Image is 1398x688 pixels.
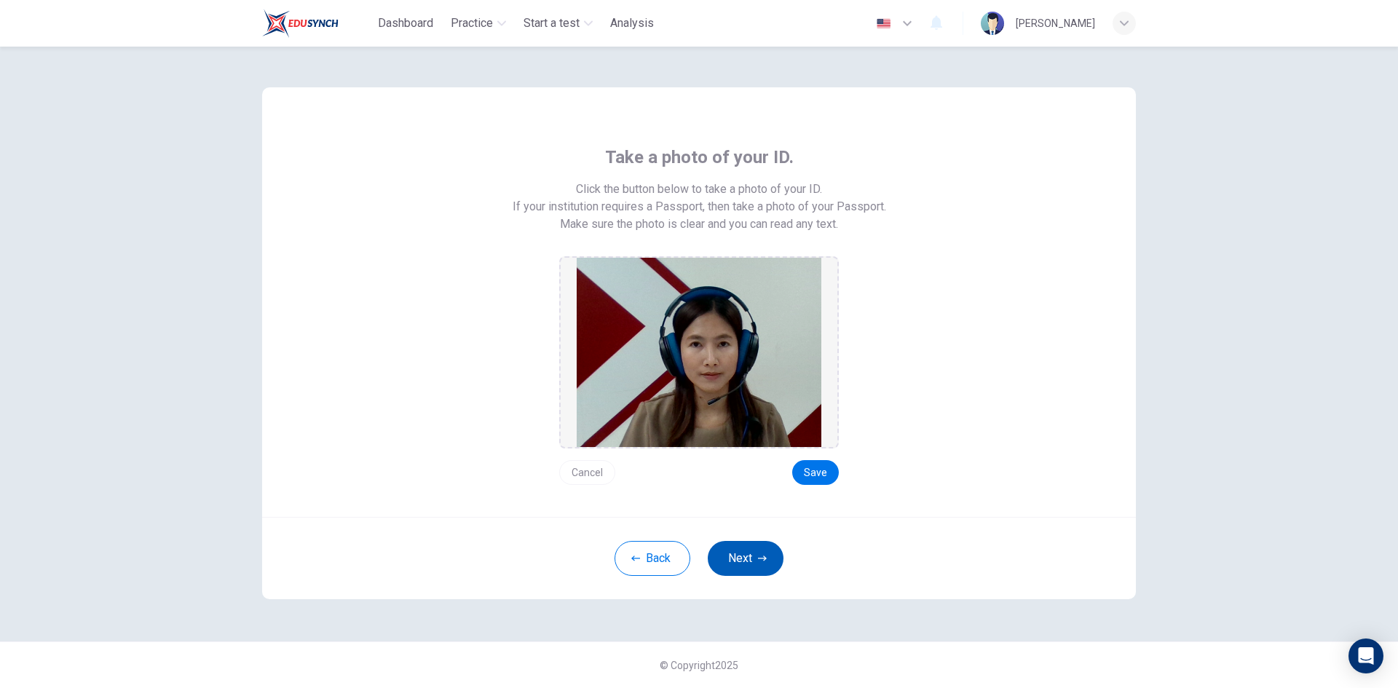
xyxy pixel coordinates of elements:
[451,15,493,32] span: Practice
[577,258,821,447] img: preview screemshot
[262,9,339,38] img: Train Test logo
[792,460,839,485] button: Save
[874,18,893,29] img: en
[378,15,433,32] span: Dashboard
[372,10,439,36] button: Dashboard
[981,12,1004,35] img: Profile picture
[605,146,794,169] span: Take a photo of your ID.
[262,9,372,38] a: Train Test logo
[1016,15,1095,32] div: [PERSON_NAME]
[445,10,512,36] button: Practice
[610,15,654,32] span: Analysis
[560,216,838,233] span: Make sure the photo is clear and you can read any text.
[660,660,738,671] span: © Copyright 2025
[1348,638,1383,673] div: Open Intercom Messenger
[604,10,660,36] button: Analysis
[513,181,886,216] span: Click the button below to take a photo of your ID. If your institution requires a Passport, then ...
[708,541,783,576] button: Next
[615,541,690,576] button: Back
[559,460,615,485] button: Cancel
[518,10,599,36] button: Start a test
[524,15,580,32] span: Start a test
